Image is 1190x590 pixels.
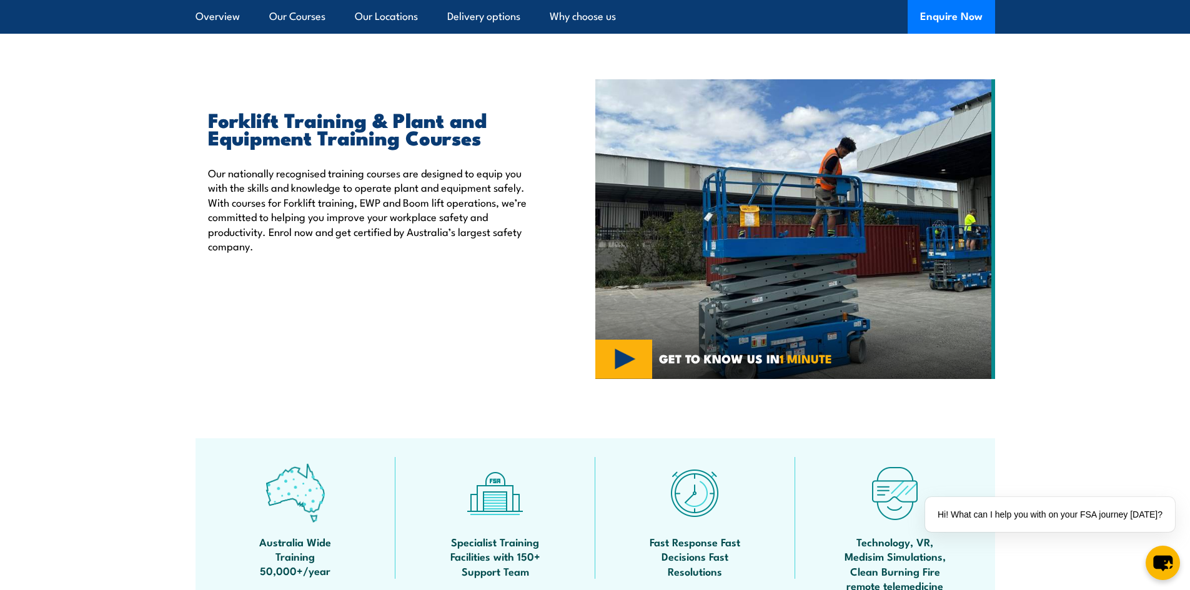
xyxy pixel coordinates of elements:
img: auswide-icon [265,463,325,523]
span: Specialist Training Facilities with 150+ Support Team [439,534,552,578]
img: Verification of Competency (VOC) for Elevating Work Platform (EWP) Under 11m [595,79,995,379]
span: Fast Response Fast Decisions Fast Resolutions [639,534,751,578]
img: tech-icon [865,463,925,523]
img: facilities-icon [465,463,525,523]
span: Australia Wide Training 50,000+/year [239,534,352,578]
button: chat-button [1146,546,1180,580]
img: fast-icon [665,463,725,523]
strong: 1 MINUTE [780,349,832,367]
span: GET TO KNOW US IN [659,353,832,364]
div: Hi! What can I help you with on your FSA journey [DATE]? [925,497,1175,532]
h2: Forklift Training & Plant and Equipment Training Courses [208,111,538,145]
p: Our nationally recognised training courses are designed to equip you with the skills and knowledg... [208,165,538,253]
